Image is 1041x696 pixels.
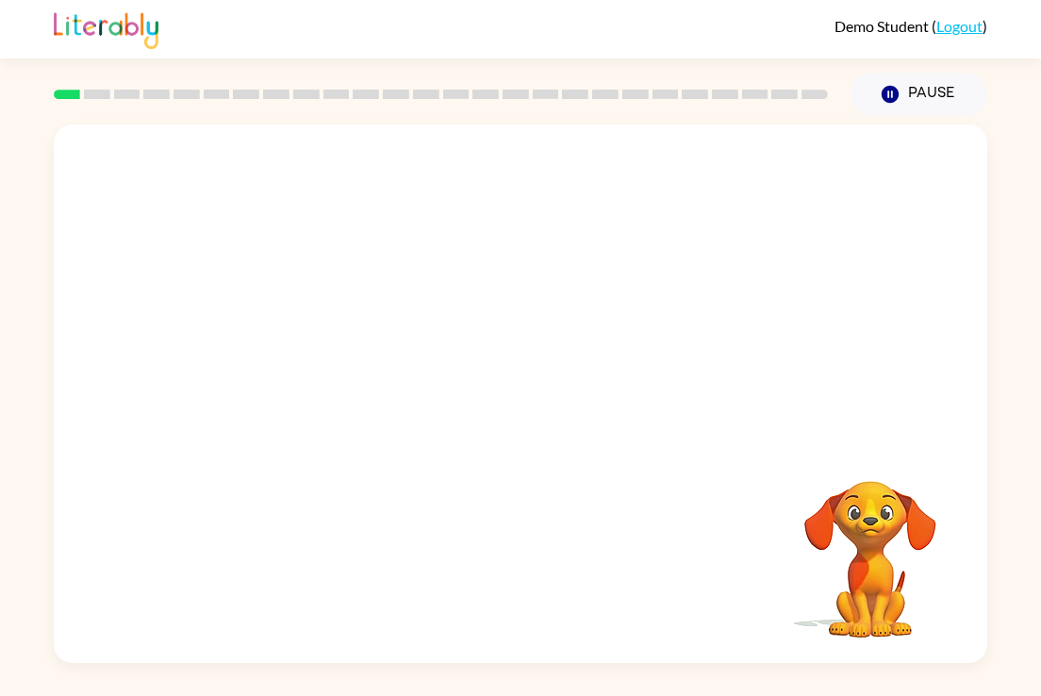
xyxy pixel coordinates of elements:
button: Pause [851,73,987,116]
div: ( ) [834,17,987,35]
span: Demo Student [834,17,932,35]
a: Logout [936,17,983,35]
img: Literably [54,8,158,49]
video: Your browser must support playing .mp4 files to use Literably. Please try using another browser. [776,452,965,640]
